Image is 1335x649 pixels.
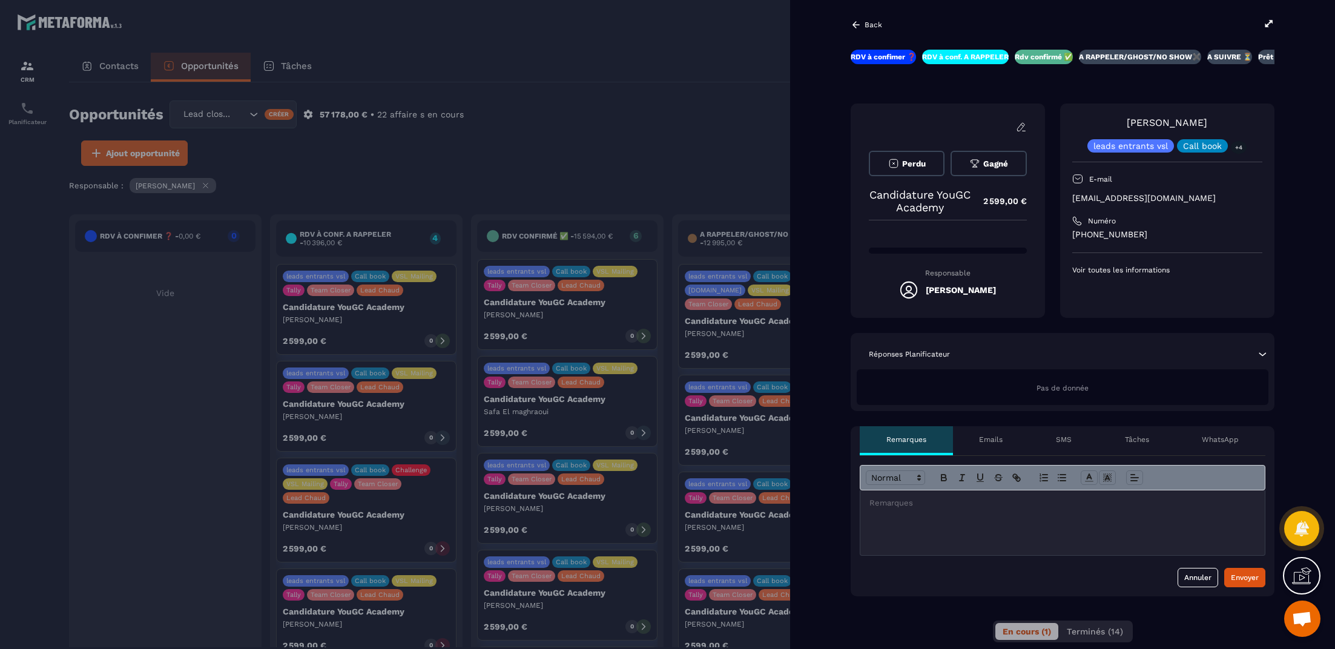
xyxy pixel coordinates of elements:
[1067,627,1123,636] span: Terminés (14)
[869,349,950,359] p: Réponses Planificateur
[951,151,1026,176] button: Gagné
[1037,384,1089,392] span: Pas de donnée
[1072,265,1262,275] p: Voir toutes les informations
[1178,568,1218,587] button: Annuler
[1060,623,1130,640] button: Terminés (14)
[1125,435,1149,444] p: Tâches
[1202,435,1239,444] p: WhatsApp
[983,159,1008,168] span: Gagné
[1072,229,1262,240] p: [PHONE_NUMBER]
[869,151,944,176] button: Perdu
[979,435,1003,444] p: Emails
[1231,572,1259,584] div: Envoyer
[902,159,926,168] span: Perdu
[1003,627,1051,636] span: En cours (1)
[869,269,1027,277] p: Responsable
[1093,142,1168,150] p: leads entrants vsl
[886,435,926,444] p: Remarques
[1072,193,1262,204] p: [EMAIL_ADDRESS][DOMAIN_NAME]
[926,285,996,295] h5: [PERSON_NAME]
[971,189,1027,213] p: 2 599,00 €
[1224,568,1265,587] button: Envoyer
[1127,117,1207,128] a: [PERSON_NAME]
[869,188,971,214] p: Candidature YouGC Academy
[995,623,1058,640] button: En cours (1)
[1231,141,1247,154] p: +4
[1183,142,1222,150] p: Call book
[1089,174,1112,184] p: E-mail
[1056,435,1072,444] p: SMS
[1284,601,1320,637] div: Ouvrir le chat
[1088,216,1116,226] p: Numéro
